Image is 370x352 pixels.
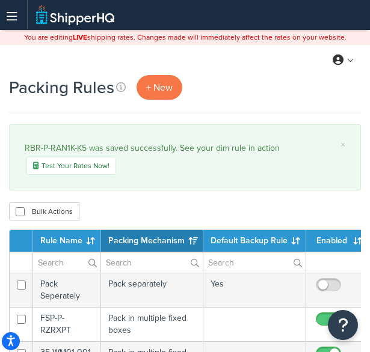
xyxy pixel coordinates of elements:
th: Rule Name: activate to sort column ascending [33,230,101,252]
td: Yes [203,273,306,307]
span: + New [146,80,173,94]
a: Test Your Rates Now! [26,157,116,175]
button: Bulk Actions [9,202,79,220]
h1: Packing Rules [9,76,114,99]
b: LIVE [73,32,87,43]
td: Pack Seperately [33,273,101,307]
th: Packing Mechanism: activate to sort column ascending [101,230,203,252]
a: × [341,140,345,150]
td: Pack separately [101,273,203,307]
input: Search [33,252,100,273]
input: Search [203,252,306,273]
th: Enabled: activate to sort column ascending [306,230,368,252]
div: RBR-P-RAN1K-K5 was saved successfully. See your dim rule in action [25,140,345,175]
input: Search [101,252,203,273]
button: Open Resource Center [328,310,358,340]
td: Pack in multiple fixed boxes [101,307,203,341]
td: FSP-P-RZRXPT [33,307,101,341]
th: Default Backup Rule: activate to sort column ascending [203,230,306,252]
a: + New [137,75,182,100]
